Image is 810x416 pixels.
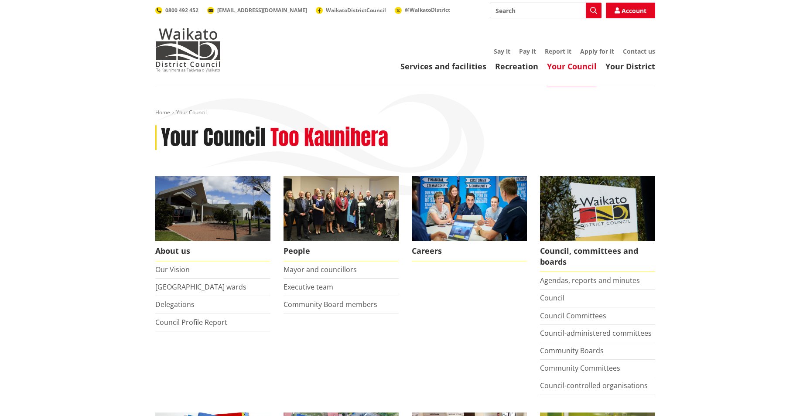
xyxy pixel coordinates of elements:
[284,265,357,274] a: Mayor and councillors
[326,7,386,14] span: WaikatoDistrictCouncil
[207,7,307,14] a: [EMAIL_ADDRESS][DOMAIN_NAME]
[605,61,655,72] a: Your District
[540,176,655,272] a: Waikato-District-Council-sign Council, committees and boards
[540,311,606,321] a: Council Committees
[155,176,270,241] img: WDC Building 0015
[395,6,450,14] a: @WaikatoDistrict
[540,346,604,355] a: Community Boards
[155,317,227,327] a: Council Profile Report
[270,125,388,150] h2: Too Kaunihera
[412,176,527,261] a: Careers
[540,241,655,272] span: Council, committees and boards
[284,300,377,309] a: Community Board members
[540,176,655,241] img: Waikato-District-Council-sign
[165,7,198,14] span: 0800 492 452
[155,28,221,72] img: Waikato District Council - Te Kaunihera aa Takiwaa o Waikato
[412,176,527,241] img: Office staff in meeting - Career page
[495,61,538,72] a: Recreation
[400,61,486,72] a: Services and facilities
[155,241,270,261] span: About us
[580,47,614,55] a: Apply for it
[284,176,399,241] img: 2022 Council
[155,109,170,116] a: Home
[284,282,333,292] a: Executive team
[316,7,386,14] a: WaikatoDistrictCouncil
[519,47,536,55] a: Pay it
[155,7,198,14] a: 0800 492 452
[540,276,640,285] a: Agendas, reports and minutes
[405,6,450,14] span: @WaikatoDistrict
[155,109,655,116] nav: breadcrumb
[540,293,564,303] a: Council
[540,328,652,338] a: Council-administered committees
[623,47,655,55] a: Contact us
[540,381,648,390] a: Council-controlled organisations
[155,265,190,274] a: Our Vision
[547,61,597,72] a: Your Council
[155,282,246,292] a: [GEOGRAPHIC_DATA] wards
[284,176,399,261] a: 2022 Council People
[217,7,307,14] span: [EMAIL_ADDRESS][DOMAIN_NAME]
[284,241,399,261] span: People
[540,363,620,373] a: Community Committees
[155,300,195,309] a: Delegations
[155,176,270,261] a: WDC Building 0015 About us
[490,3,602,18] input: Search input
[606,3,655,18] a: Account
[412,241,527,261] span: Careers
[494,47,510,55] a: Say it
[176,109,207,116] span: Your Council
[545,47,571,55] a: Report it
[161,125,266,150] h1: Your Council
